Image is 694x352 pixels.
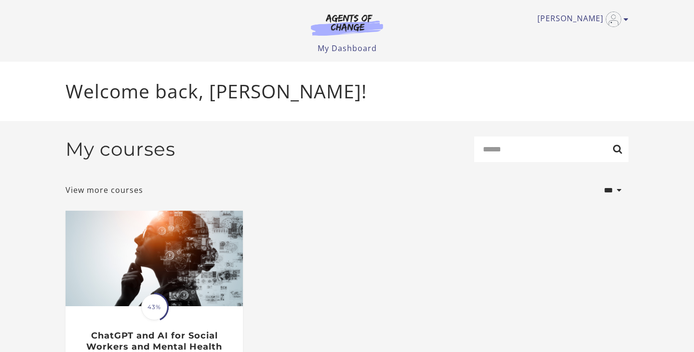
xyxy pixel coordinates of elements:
span: 43% [141,294,167,320]
h2: My courses [66,138,175,161]
a: Toggle menu [537,12,624,27]
p: Welcome back, [PERSON_NAME]! [66,77,628,106]
a: View more courses [66,184,143,196]
a: My Dashboard [318,43,377,54]
img: Agents of Change Logo [301,14,393,36]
